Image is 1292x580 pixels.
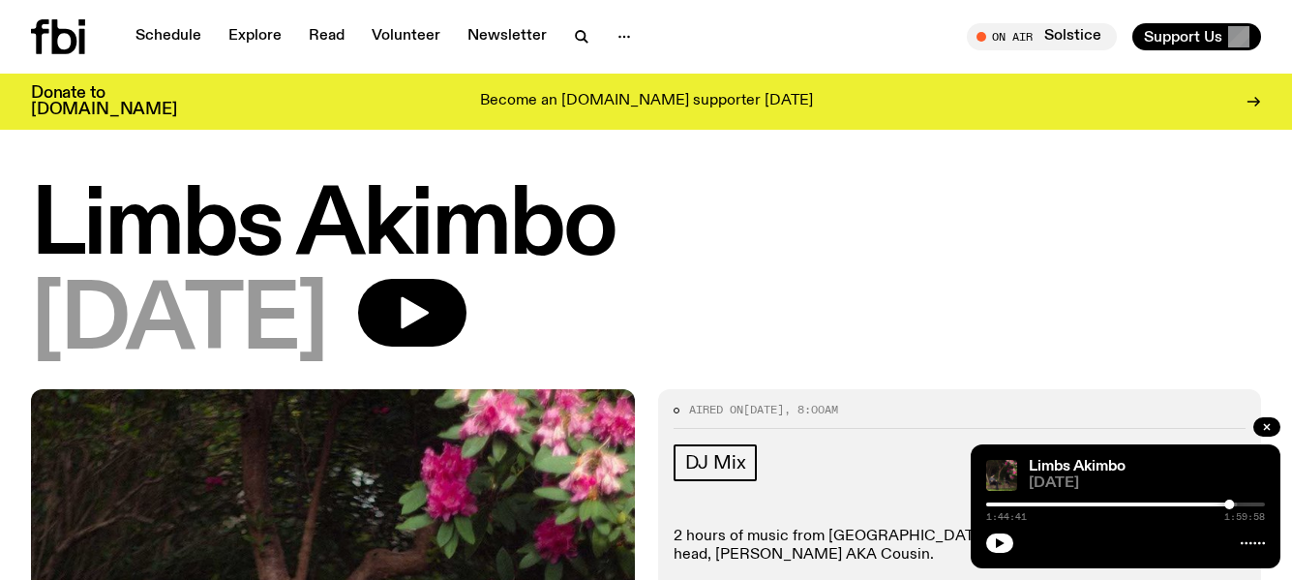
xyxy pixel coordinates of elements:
[217,23,293,50] a: Explore
[360,23,452,50] a: Volunteer
[31,184,1261,271] h1: Limbs Akimbo
[297,23,356,50] a: Read
[1132,23,1261,50] button: Support Us
[988,29,1107,44] span: Tune in live
[967,23,1117,50] button: On AirSolstice
[31,85,177,118] h3: Donate to [DOMAIN_NAME]
[986,512,1027,522] span: 1:44:41
[1224,512,1265,522] span: 1:59:58
[743,402,784,417] span: [DATE]
[456,23,558,50] a: Newsletter
[124,23,213,50] a: Schedule
[689,402,743,417] span: Aired on
[1029,459,1126,474] a: Limbs Akimbo
[1029,476,1265,491] span: [DATE]
[685,452,746,473] span: DJ Mix
[480,93,813,110] p: Become an [DOMAIN_NAME] supporter [DATE]
[986,460,1017,491] img: Jackson sits at an outdoor table, legs crossed and gazing at a black and brown dog also sitting a...
[31,279,327,366] span: [DATE]
[674,528,1247,565] p: 2 hours of music from [GEOGRAPHIC_DATA]'s Moonshoe Label head, [PERSON_NAME] AKA Cousin.
[784,402,838,417] span: , 8:00am
[674,444,758,481] a: DJ Mix
[1144,28,1222,46] span: Support Us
